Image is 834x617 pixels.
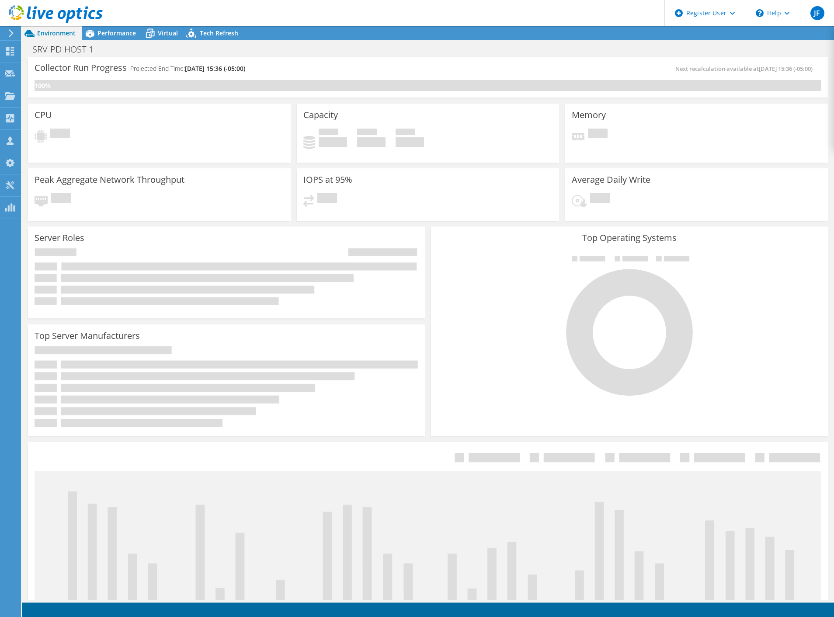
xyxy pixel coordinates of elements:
[28,45,107,54] h1: SRV-PD-HOST-1
[303,175,352,185] h3: IOPS at 95%
[158,29,178,37] span: Virtual
[759,65,813,73] span: [DATE] 15:36 (-05:00)
[572,110,606,120] h3: Memory
[357,129,377,137] span: Free
[572,175,650,185] h3: Average Daily Write
[97,29,136,37] span: Performance
[319,129,338,137] span: Used
[185,64,245,73] span: [DATE] 15:36 (-05:00)
[51,193,71,205] span: Pending
[590,193,610,205] span: Pending
[35,175,184,185] h3: Peak Aggregate Network Throughput
[50,129,70,140] span: Pending
[810,6,824,20] span: JF
[396,129,415,137] span: Total
[35,233,84,243] h3: Server Roles
[35,331,140,341] h3: Top Server Manufacturers
[317,193,337,205] span: Pending
[396,137,424,147] h4: 0 GiB
[588,129,608,140] span: Pending
[357,137,386,147] h4: 0 GiB
[200,29,238,37] span: Tech Refresh
[756,9,764,17] svg: \n
[130,64,245,73] h4: Projected End Time:
[37,29,76,37] span: Environment
[303,110,338,120] h3: Capacity
[675,65,817,73] span: Next recalculation available at
[35,110,52,120] h3: CPU
[438,233,821,243] h3: Top Operating Systems
[319,137,347,147] h4: 0 GiB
